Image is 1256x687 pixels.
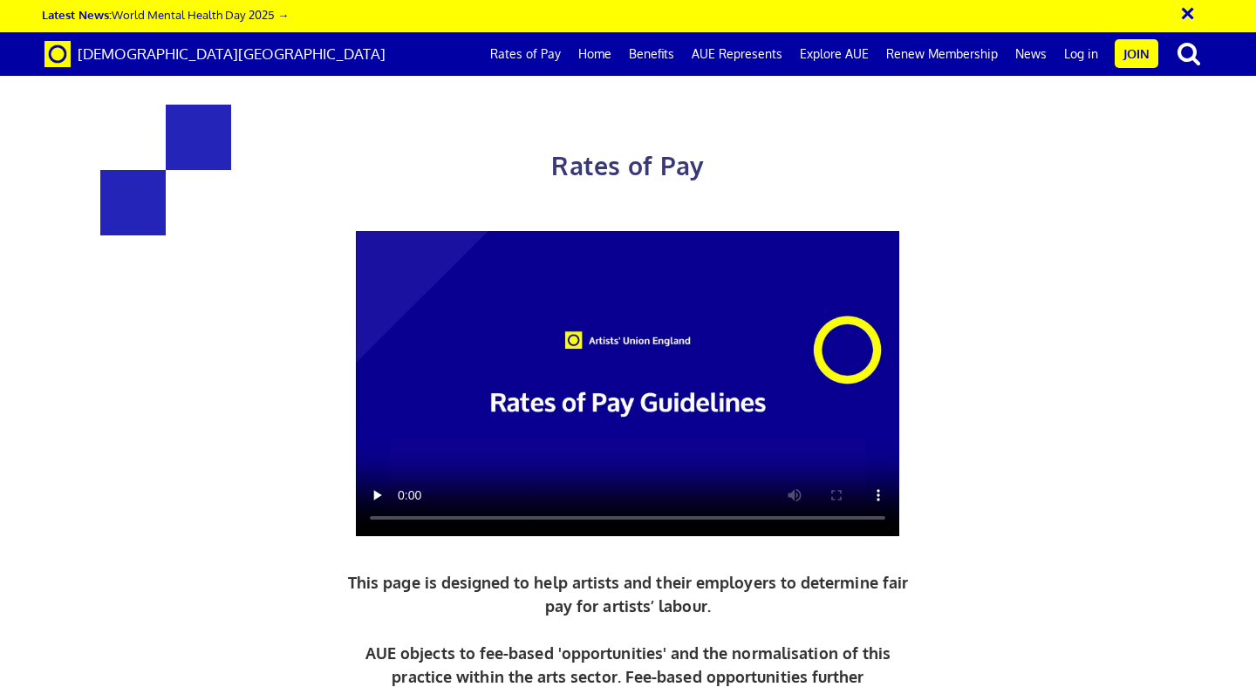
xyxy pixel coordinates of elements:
[791,32,877,76] a: Explore AUE
[570,32,620,76] a: Home
[683,32,791,76] a: AUE Represents
[1055,32,1107,76] a: Log in
[877,32,1007,76] a: Renew Membership
[42,7,289,22] a: Latest News:World Mental Health Day 2025 →
[1115,39,1158,68] a: Join
[31,32,399,76] a: Brand [DEMOGRAPHIC_DATA][GEOGRAPHIC_DATA]
[551,150,704,181] span: Rates of Pay
[1007,32,1055,76] a: News
[1162,35,1216,71] button: search
[78,44,386,63] span: [DEMOGRAPHIC_DATA][GEOGRAPHIC_DATA]
[42,7,112,22] strong: Latest News:
[481,32,570,76] a: Rates of Pay
[620,32,683,76] a: Benefits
